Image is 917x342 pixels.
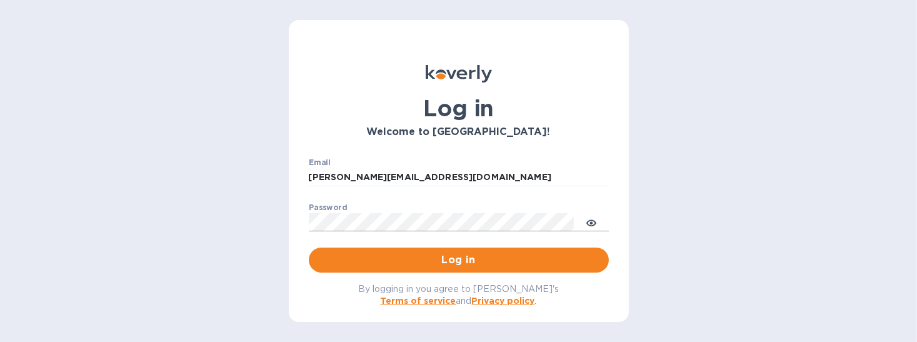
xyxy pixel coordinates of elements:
[309,126,609,138] h3: Welcome to [GEOGRAPHIC_DATA]!
[472,296,535,306] a: Privacy policy
[309,95,609,121] h1: Log in
[309,248,609,273] button: Log in
[579,209,604,234] button: toggle password visibility
[426,65,492,83] img: Koverly
[319,253,599,268] span: Log in
[309,204,347,211] label: Password
[309,168,609,187] input: Enter email address
[381,296,456,306] a: Terms of service
[309,159,331,166] label: Email
[358,284,559,306] span: By logging in you agree to [PERSON_NAME]'s and .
